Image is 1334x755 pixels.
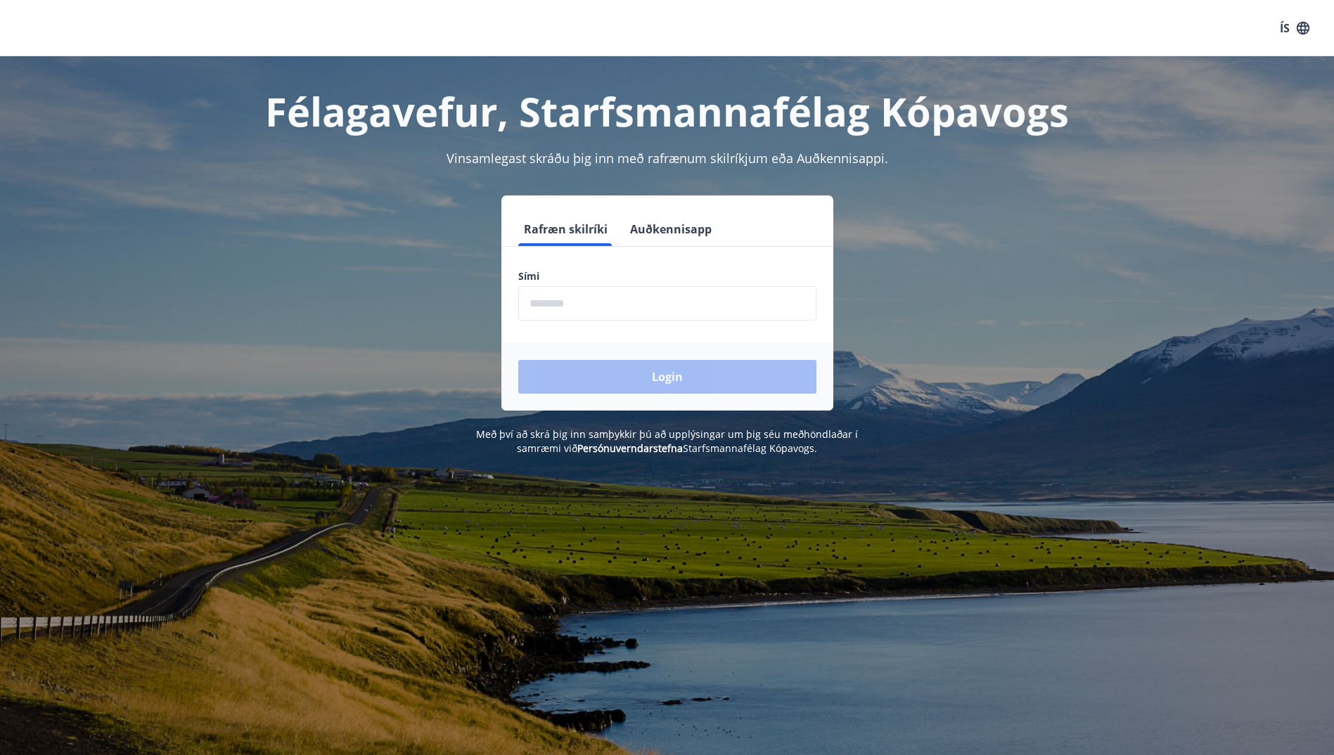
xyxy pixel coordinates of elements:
[1272,15,1317,41] button: ÍS
[476,427,858,455] span: Með því að skrá þig inn samþykkir þú að upplýsingar um þig séu meðhöndlaðar í samræmi við Starfsm...
[518,212,613,246] button: Rafræn skilríki
[624,212,717,246] button: Auðkennisapp
[577,441,683,455] a: Persónuverndarstefna
[447,150,888,167] span: Vinsamlegast skráðu þig inn með rafrænum skilríkjum eða Auðkennisappi.
[178,84,1157,138] h1: Félagavefur, Starfsmannafélag Kópavogs
[518,269,816,283] label: Sími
